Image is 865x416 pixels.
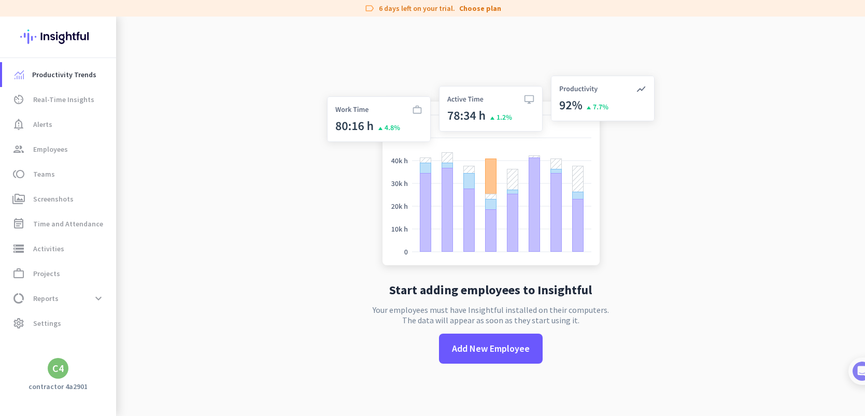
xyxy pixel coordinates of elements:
[459,3,501,13] a: Choose plan
[12,193,25,205] i: perm_media
[33,168,55,180] span: Teams
[364,3,375,13] i: label
[15,70,24,79] img: menu-item
[439,334,543,364] button: Add New Employee
[2,162,116,187] a: tollTeams
[12,317,25,329] i: settings
[2,87,116,112] a: av_timerReal-Time Insights
[12,118,25,131] i: notification_important
[32,68,96,81] span: Productivity Trends
[33,267,60,280] span: Projects
[2,261,116,286] a: work_outlineProjects
[33,118,52,131] span: Alerts
[2,62,116,87] a: menu-itemProductivity Trends
[33,218,103,230] span: Time and Attendance
[52,363,64,374] div: C4
[319,69,662,276] img: no-search-results
[389,284,592,296] h2: Start adding employees to Insightful
[2,286,116,311] a: data_usageReportsexpand_more
[20,17,96,57] img: Insightful logo
[33,143,68,155] span: Employees
[33,93,94,106] span: Real-Time Insights
[2,187,116,211] a: perm_mediaScreenshots
[12,267,25,280] i: work_outline
[33,292,59,305] span: Reports
[12,143,25,155] i: group
[33,242,64,255] span: Activities
[2,211,116,236] a: event_noteTime and Attendance
[2,311,116,336] a: settingsSettings
[12,168,25,180] i: toll
[33,317,61,329] span: Settings
[2,236,116,261] a: storageActivities
[452,342,530,355] span: Add New Employee
[2,112,116,137] a: notification_importantAlerts
[12,292,25,305] i: data_usage
[33,193,74,205] span: Screenshots
[89,289,108,308] button: expand_more
[373,305,609,325] p: Your employees must have Insightful installed on their computers. The data will appear as soon as...
[12,242,25,255] i: storage
[12,218,25,230] i: event_note
[2,137,116,162] a: groupEmployees
[12,93,25,106] i: av_timer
